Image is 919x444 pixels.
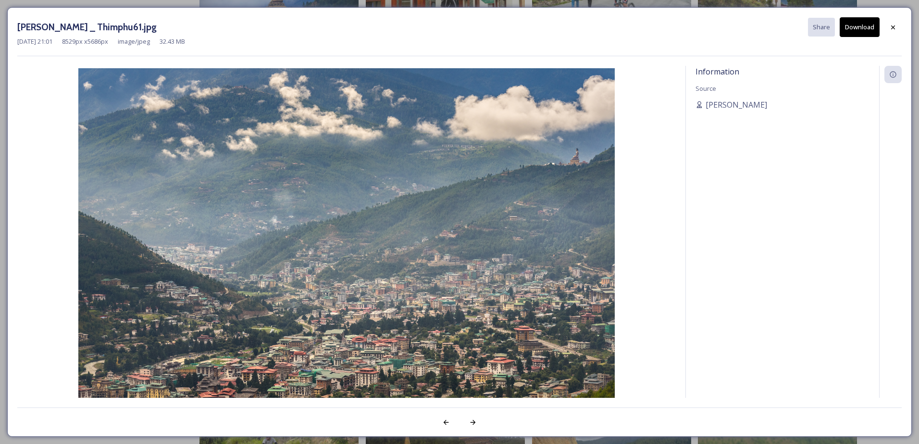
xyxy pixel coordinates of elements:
[17,68,676,426] img: Marcus%20Westberg%20_%20Thimphu61.jpg
[695,84,716,93] span: Source
[62,37,108,46] span: 8529 px x 5686 px
[17,20,157,34] h3: [PERSON_NAME] _ Thimphu61.jpg
[695,66,739,77] span: Information
[118,37,150,46] span: image/jpeg
[706,99,767,111] span: [PERSON_NAME]
[808,18,835,37] button: Share
[160,37,185,46] span: 32.43 MB
[17,37,52,46] span: [DATE] 21:01
[840,17,880,37] button: Download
